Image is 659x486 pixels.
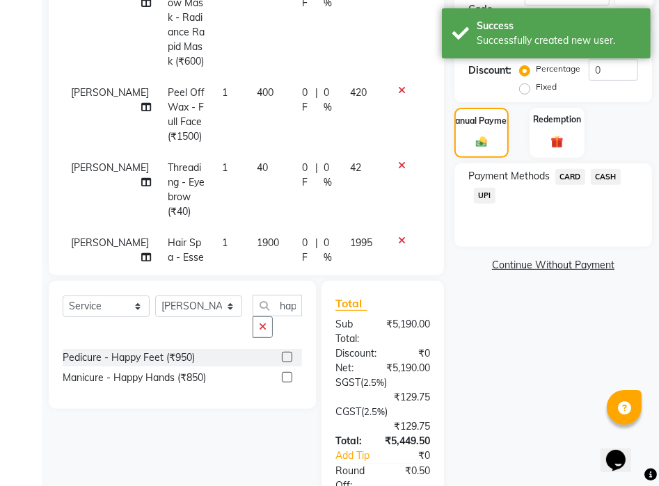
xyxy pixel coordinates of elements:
label: Percentage [536,63,580,75]
div: ₹0 [387,346,440,361]
div: Manicure - Happy Hands (₹850) [63,371,206,385]
img: _gift.svg [547,134,567,149]
div: ₹5,190.00 [376,361,440,375]
div: ₹129.75 [325,390,440,405]
div: ₹129.75 [325,419,440,434]
span: 0 % [324,236,333,265]
span: 40 [257,161,268,174]
div: Discount: [325,346,387,361]
div: Discount: [468,63,511,78]
span: UPI [474,188,495,204]
img: _cash.svg [473,136,491,148]
span: CGST [335,405,361,418]
span: 420 [350,86,367,99]
span: 1 [222,161,228,174]
label: Manual Payment [448,115,515,127]
span: 1995 [350,236,372,249]
label: Redemption [533,113,581,126]
div: Net: [325,361,376,375]
span: 2.5% [364,406,385,417]
span: Total [335,296,367,311]
span: 2.5% [363,377,384,388]
span: 1 [222,86,228,99]
div: ( ) [325,405,440,419]
div: Sub Total: [325,317,376,346]
a: Add Tip [325,448,392,463]
span: Payment Methods [468,169,550,184]
span: 42 [350,161,361,174]
span: | [315,86,318,115]
span: [PERSON_NAME] [71,236,149,249]
span: 400 [257,86,273,99]
span: [PERSON_NAME] [71,86,149,99]
div: Total: [325,434,374,448]
span: Hair Spa - Essential Spa - Midback (₹1400) [168,236,205,322]
span: SGST [335,376,360,389]
label: Fixed [536,81,557,93]
div: Success [477,19,640,33]
span: CASH [591,169,621,185]
div: ₹0 [392,448,440,463]
span: | [315,161,318,190]
span: 0 % [324,161,333,190]
div: Successfully created new user. [477,33,640,48]
div: ₹5,190.00 [376,317,440,346]
a: Continue Without Payment [457,258,649,273]
input: Search or Scan [253,295,302,316]
div: Pedicure - Happy Feet (₹950) [63,350,195,365]
span: 1 [222,236,228,249]
span: | [315,236,318,265]
span: 0 F [302,236,310,265]
iframe: chat widget [601,430,645,472]
span: Peel Off Wax - Full Face (₹1500) [168,86,205,143]
div: ( ) [325,375,440,390]
span: [PERSON_NAME] [71,161,149,174]
span: 1900 [257,236,279,249]
span: Threading - Eyebrow (₹40) [168,161,205,218]
span: 0 % [324,86,333,115]
span: 0 F [302,161,310,190]
div: ₹5,449.50 [374,434,440,448]
span: CARD [555,169,585,185]
span: 0 F [302,86,310,115]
